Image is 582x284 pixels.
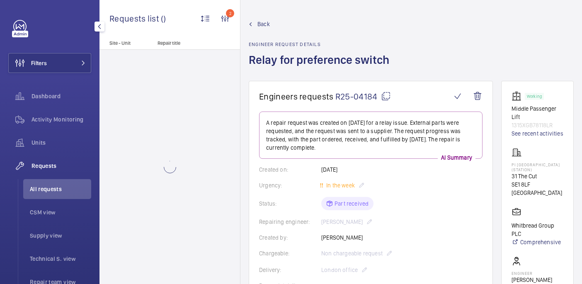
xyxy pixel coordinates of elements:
a: See recent activities [512,129,563,138]
p: Whitbread Group PLC [512,221,563,238]
p: AI Summary [438,153,475,162]
span: Units [32,138,91,147]
p: 1315XGB78118LR [512,121,563,129]
h1: Relay for preference switch [249,52,394,81]
span: Supply view [30,231,91,240]
p: A repair request was created on [DATE] for a relay issue. External parts were requested, and the ... [266,119,475,152]
p: Working [527,95,542,98]
span: Requests list [109,13,161,24]
p: Engineer [512,271,552,276]
span: Back [257,20,270,28]
a: Comprehensive [512,238,563,246]
span: Dashboard [32,92,91,100]
span: All requests [30,185,91,193]
p: SE1 8LF [GEOGRAPHIC_DATA] [512,180,563,197]
span: Requests [32,162,91,170]
button: Filters [8,53,91,73]
h2: Engineer request details [249,41,394,47]
span: Activity Monitoring [32,115,91,124]
span: CSM view [30,208,91,216]
span: Filters [31,59,47,67]
span: Engineers requests [259,91,334,102]
p: Middle Passenger Lift [512,104,563,121]
p: Repair title [158,40,212,46]
p: [PERSON_NAME] [512,276,552,284]
p: PI [GEOGRAPHIC_DATA] (Station) [512,162,563,172]
span: R25-04184 [335,91,391,102]
span: Technical S. view [30,255,91,263]
p: Site - Unit [99,40,154,46]
p: 31 The Cut [512,172,563,180]
img: elevator.svg [512,91,525,101]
